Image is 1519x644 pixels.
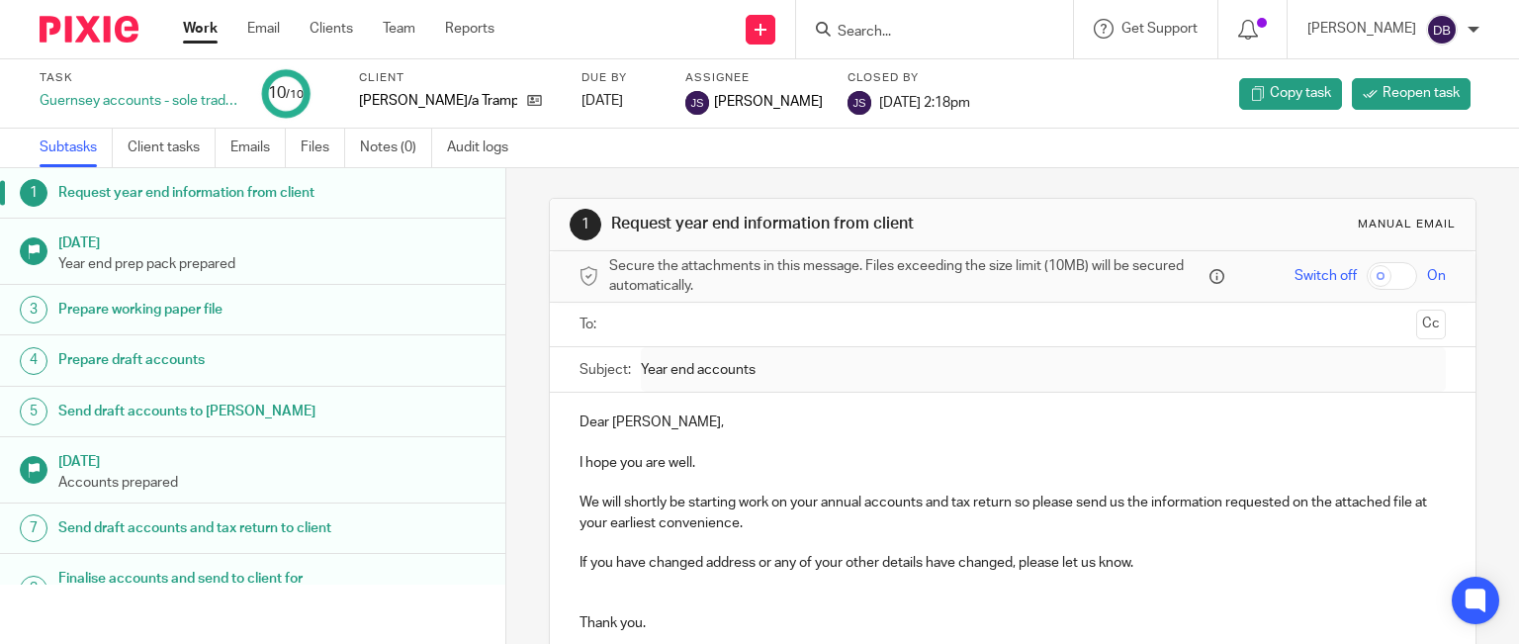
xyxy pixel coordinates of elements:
[580,613,1447,633] p: Thank you.
[58,345,343,375] h1: Prepare draft accounts
[609,256,1206,297] span: Secure the attachments in this message. Files exceeding the size limit (10MB) will be secured aut...
[848,91,871,115] img: svg%3E
[58,447,486,472] h1: [DATE]
[40,16,138,43] img: Pixie
[20,576,47,603] div: 8
[40,129,113,167] a: Subtasks
[20,347,47,375] div: 4
[447,129,523,167] a: Audit logs
[58,295,343,324] h1: Prepare working paper file
[580,493,1447,533] p: We will shortly be starting work on your annual accounts and tax return so please send us the inf...
[581,70,661,86] label: Due by
[58,178,343,208] h1: Request year end information from client
[310,19,353,39] a: Clients
[58,254,486,274] p: Year end prep pack prepared
[58,513,343,543] h1: Send draft accounts and tax return to client
[685,70,823,86] label: Assignee
[40,91,237,111] div: Guernsey accounts - sole trader
[1270,83,1331,103] span: Copy task
[1358,217,1456,232] div: Manual email
[570,209,601,240] div: 1
[58,564,343,614] h1: Finalise accounts and send to client for signature
[20,179,47,207] div: 1
[183,19,218,39] a: Work
[1416,310,1446,339] button: Cc
[230,129,286,167] a: Emails
[580,413,1447,432] p: Dear [PERSON_NAME],
[247,19,280,39] a: Email
[580,553,1447,573] p: If you have changed address or any of your other details have changed, please let us know.
[1426,14,1458,46] img: svg%3E
[580,360,631,380] label: Subject:
[359,70,557,86] label: Client
[40,70,237,86] label: Task
[580,453,1447,473] p: I hope you are well.
[301,129,345,167] a: Files
[714,92,823,112] span: [PERSON_NAME]
[1239,78,1342,110] a: Copy task
[20,296,47,323] div: 3
[1121,22,1198,36] span: Get Support
[383,19,415,39] a: Team
[1427,266,1446,286] span: On
[879,95,970,109] span: [DATE] 2:18pm
[360,129,432,167] a: Notes (0)
[1295,266,1357,286] span: Switch off
[20,514,47,542] div: 7
[580,315,601,334] label: To:
[445,19,494,39] a: Reports
[58,229,486,253] h1: [DATE]
[1307,19,1416,39] p: [PERSON_NAME]
[128,129,216,167] a: Client tasks
[581,91,661,111] div: [DATE]
[1383,83,1460,103] span: Reopen task
[359,91,517,111] p: [PERSON_NAME]/a Tramps
[286,89,304,100] small: /10
[20,398,47,425] div: 5
[685,91,709,115] img: svg%3E
[268,82,304,105] div: 10
[836,24,1014,42] input: Search
[58,473,486,493] p: Accounts prepared
[1352,78,1471,110] a: Reopen task
[611,214,1054,234] h1: Request year end information from client
[58,397,343,426] h1: Send draft accounts to [PERSON_NAME]
[848,70,970,86] label: Closed by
